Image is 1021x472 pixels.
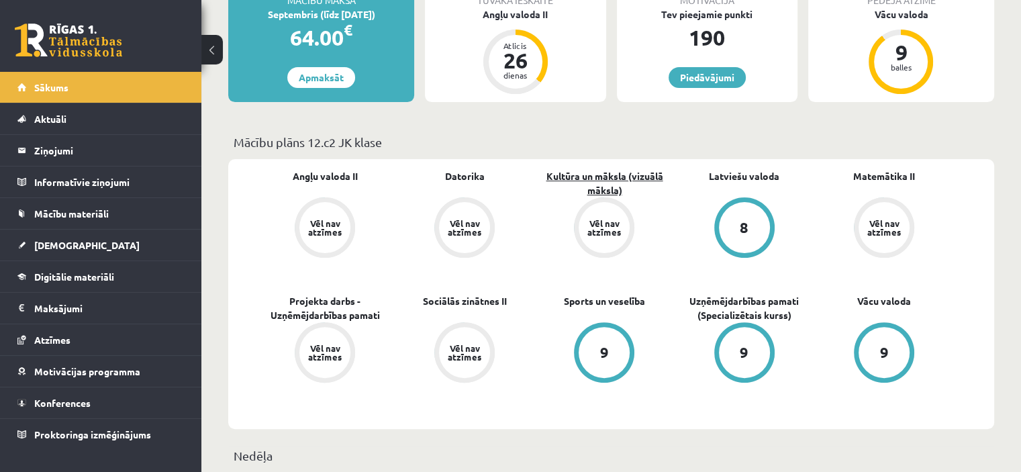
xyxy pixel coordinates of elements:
[445,169,485,183] a: Datorika
[495,50,536,71] div: 26
[255,197,395,261] a: Vēl nav atzīmes
[425,7,605,21] div: Angļu valoda II
[857,294,911,308] a: Vācu valoda
[881,63,921,71] div: balles
[15,23,122,57] a: Rīgas 1. Tālmācības vidusskola
[808,7,994,21] div: Vācu valoda
[34,271,114,283] span: Digitālie materiāli
[34,81,68,93] span: Sākums
[709,169,779,183] a: Latviešu valoda
[228,21,414,54] div: 64.00
[228,7,414,21] div: Septembris (līdz [DATE])
[814,322,954,385] a: 9
[446,344,483,361] div: Vēl nav atzīmes
[17,356,185,387] a: Motivācijas programma
[17,135,185,166] a: Ziņojumi
[34,167,185,197] legend: Informatīvie ziņojumi
[617,7,797,21] div: Tev pieejamie punkti
[17,261,185,292] a: Digitālie materiāli
[585,219,623,236] div: Vēl nav atzīmes
[17,72,185,103] a: Sākums
[879,345,888,360] div: 9
[740,345,748,360] div: 9
[17,167,185,197] a: Informatīvie ziņojumi
[17,387,185,418] a: Konferences
[17,230,185,261] a: [DEMOGRAPHIC_DATA]
[534,197,674,261] a: Vēl nav atzīmes
[17,324,185,355] a: Atzīmes
[740,220,748,235] div: 8
[808,7,994,96] a: Vācu valoda 9 balles
[34,113,66,125] span: Aktuāli
[669,67,746,88] a: Piedāvājumi
[425,7,605,96] a: Angļu valoda II Atlicis 26 dienas
[234,133,989,151] p: Mācību plāns 12.c2 JK klase
[17,293,185,324] a: Maksājumi
[34,334,70,346] span: Atzīmes
[34,365,140,377] span: Motivācijas programma
[17,198,185,229] a: Mācību materiāli
[534,322,674,385] a: 9
[495,71,536,79] div: dienas
[395,197,534,261] a: Vēl nav atzīmes
[675,197,814,261] a: 8
[34,293,185,324] legend: Maksājumi
[34,239,140,251] span: [DEMOGRAPHIC_DATA]
[853,169,915,183] a: Matemātika II
[423,294,507,308] a: Sociālās zinātnes II
[255,322,395,385] a: Vēl nav atzīmes
[34,397,91,409] span: Konferences
[344,20,352,40] span: €
[395,322,534,385] a: Vēl nav atzīmes
[617,21,797,54] div: 190
[255,294,395,322] a: Projekta darbs - Uzņēmējdarbības pamati
[881,42,921,63] div: 9
[495,42,536,50] div: Atlicis
[34,428,151,440] span: Proktoringa izmēģinājums
[306,219,344,236] div: Vēl nav atzīmes
[306,344,344,361] div: Vēl nav atzīmes
[287,67,355,88] a: Apmaksāt
[293,169,358,183] a: Angļu valoda II
[675,322,814,385] a: 9
[865,219,903,236] div: Vēl nav atzīmes
[564,294,645,308] a: Sports un veselība
[675,294,814,322] a: Uzņēmējdarbības pamati (Specializētais kurss)
[814,197,954,261] a: Vēl nav atzīmes
[17,103,185,134] a: Aktuāli
[34,207,109,220] span: Mācību materiāli
[534,169,674,197] a: Kultūra un māksla (vizuālā māksla)
[234,446,989,465] p: Nedēļa
[446,219,483,236] div: Vēl nav atzīmes
[17,419,185,450] a: Proktoringa izmēģinājums
[600,345,609,360] div: 9
[34,135,185,166] legend: Ziņojumi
